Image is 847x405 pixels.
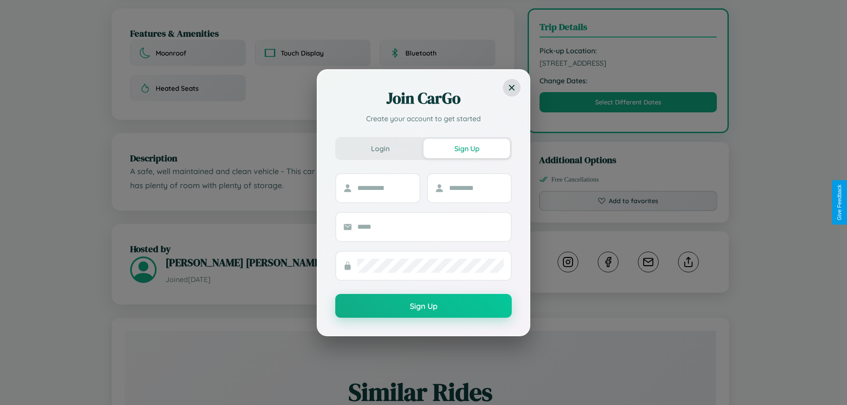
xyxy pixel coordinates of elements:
div: Give Feedback [836,185,843,220]
button: Login [337,139,423,158]
h2: Join CarGo [335,88,512,109]
button: Sign Up [423,139,510,158]
p: Create your account to get started [335,113,512,124]
button: Sign Up [335,294,512,318]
